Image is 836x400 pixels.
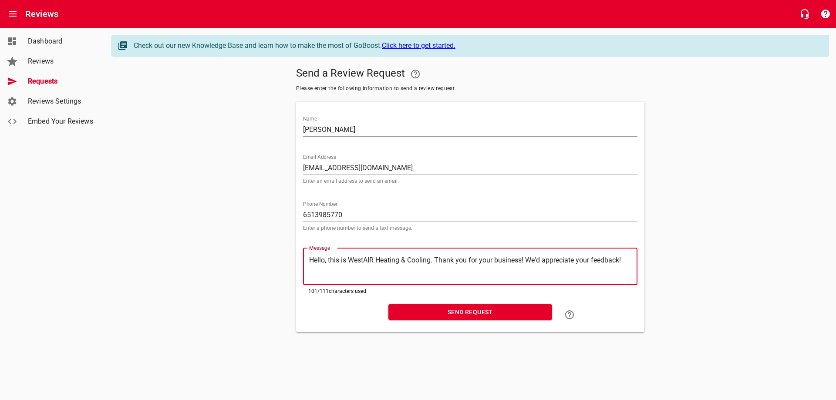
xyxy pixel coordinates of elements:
p: Enter an email address to send an email. [303,178,637,184]
span: Reviews Settings [28,96,94,107]
label: Name [303,116,317,121]
a: Learn how to "Send a Review Request" [559,304,580,325]
label: Email Address [303,155,336,160]
span: Send Request [395,307,545,318]
span: Dashboard [28,36,94,47]
span: Reviews [28,56,94,67]
span: Embed Your Reviews [28,116,94,127]
button: Live Chat [794,3,815,24]
p: Enter a phone number to send a text message. [303,225,637,231]
h6: Reviews [25,7,58,21]
textarea: Hello, this is WestAIR Heating & Cooling. Thank you for your business! We'd appreciate your feedb... [309,256,631,277]
a: Click here to get started. [382,41,455,50]
span: Requests [28,76,94,87]
a: Your Google or Facebook account must be connected to "Send a Review Request" [405,64,426,84]
span: Please enter the following information to send a review request. [296,84,644,93]
span: 101 / 111 characters used. [308,288,367,294]
button: Open drawer [2,3,23,24]
label: Phone Number [303,202,337,207]
h5: Send a Review Request [296,64,644,84]
button: Send Request [388,304,552,320]
div: Check out our new Knowledge Base and learn how to make the most of GoBoost. [134,40,820,51]
button: Support Portal [815,3,836,24]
